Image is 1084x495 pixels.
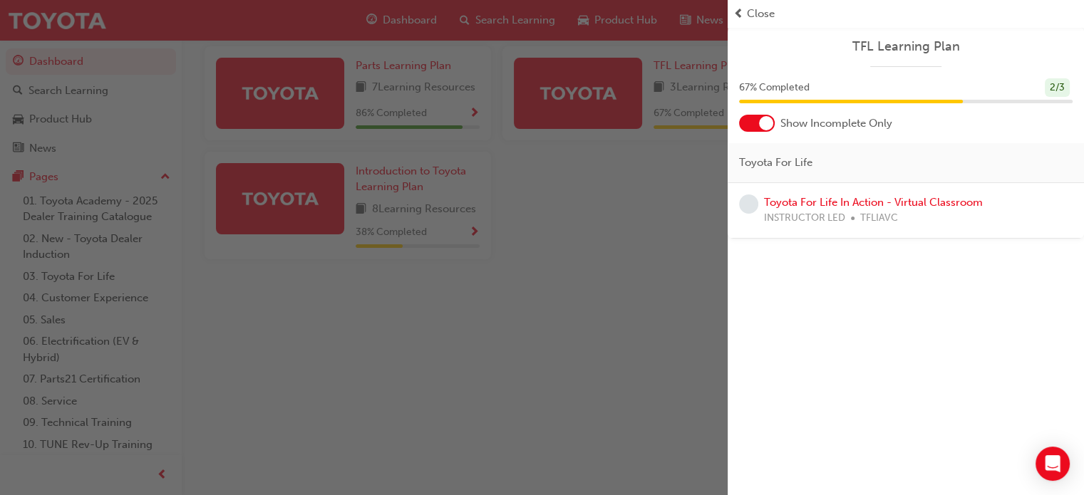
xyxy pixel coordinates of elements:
span: learningRecordVerb_NONE-icon [739,194,758,214]
span: 67 % Completed [739,80,810,96]
span: TFLIAVC [860,210,898,226]
span: Toyota For Life [739,155,812,171]
button: prev-iconClose [733,6,1078,22]
a: TFL Learning Plan [739,38,1073,55]
span: INSTRUCTOR LED [764,210,845,226]
div: 2 / 3 [1045,78,1070,98]
a: Toyota For Life In Action - Virtual Classroom [764,196,983,209]
span: prev-icon [733,6,744,22]
span: Close [747,6,775,22]
div: Open Intercom Messenger [1036,447,1070,481]
span: Show Incomplete Only [780,115,892,132]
